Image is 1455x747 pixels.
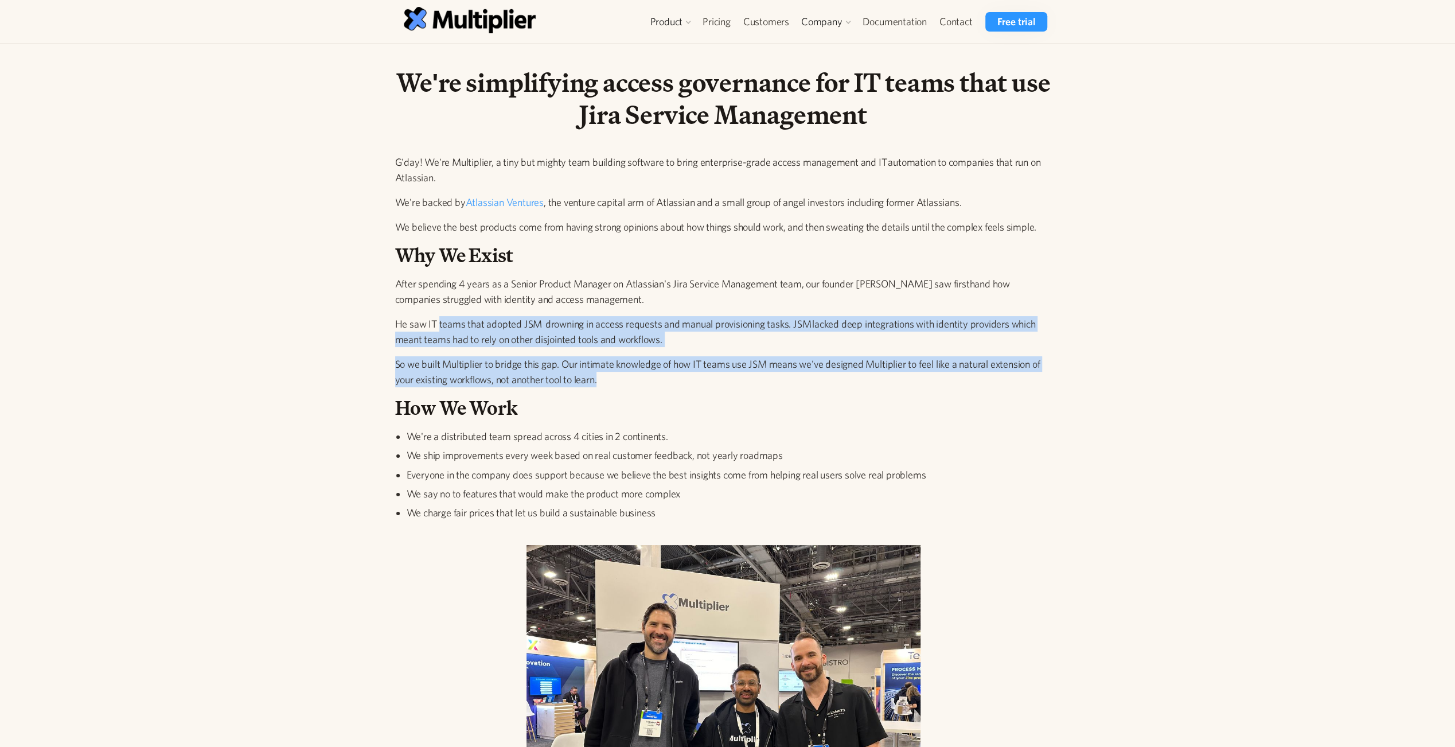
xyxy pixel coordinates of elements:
[644,12,696,32] div: Product
[466,196,544,208] a: Atlassian Ventures
[856,12,933,32] a: Documentation
[395,356,1052,387] p: So we built Multiplier to bridge this gap. Our intimate knowledge of how IT teams use JSM means w...
[407,468,1052,482] li: Everyone in the company does support because we believe the best insights come from helping real ...
[933,12,979,32] a: Contact
[696,12,737,32] a: Pricing
[395,244,1052,267] h2: Why We Exist
[737,12,795,32] a: Customers
[650,15,682,29] div: Product
[395,219,1052,235] p: We believe the best products come from having strong opinions about how things should work, and t...
[795,12,856,32] div: Company
[407,429,1052,443] li: We're a distributed team spread across 4 cities in 2 continents.
[395,154,1052,185] p: G'day! We're Multiplier, a tiny but mighty team building software to bring enterprise-grade acces...
[395,276,1052,307] p: After spending 4 years as a Senior Product Manager on Atlassian's Jira Service Management team, o...
[985,12,1047,32] a: Free trial
[395,396,1052,420] h2: How We Work
[395,67,1052,131] h1: We're simplifying access governance for IT teams that use Jira Service Management
[407,448,1052,462] li: We ship improvements every week based on real customer feedback, not yearly roadmaps
[395,316,1052,347] p: He saw IT teams that adopted JSM drowning in access requests and manual provisioning tasks. JSM l...
[407,505,1052,520] li: We charge fair prices that let us build a sustainable business
[395,194,1052,210] p: We're backed by , the venture capital arm of Atlassian and a small group of angel investors inclu...
[407,487,1052,501] li: We say no to features that would make the product more complex
[801,15,842,29] div: Company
